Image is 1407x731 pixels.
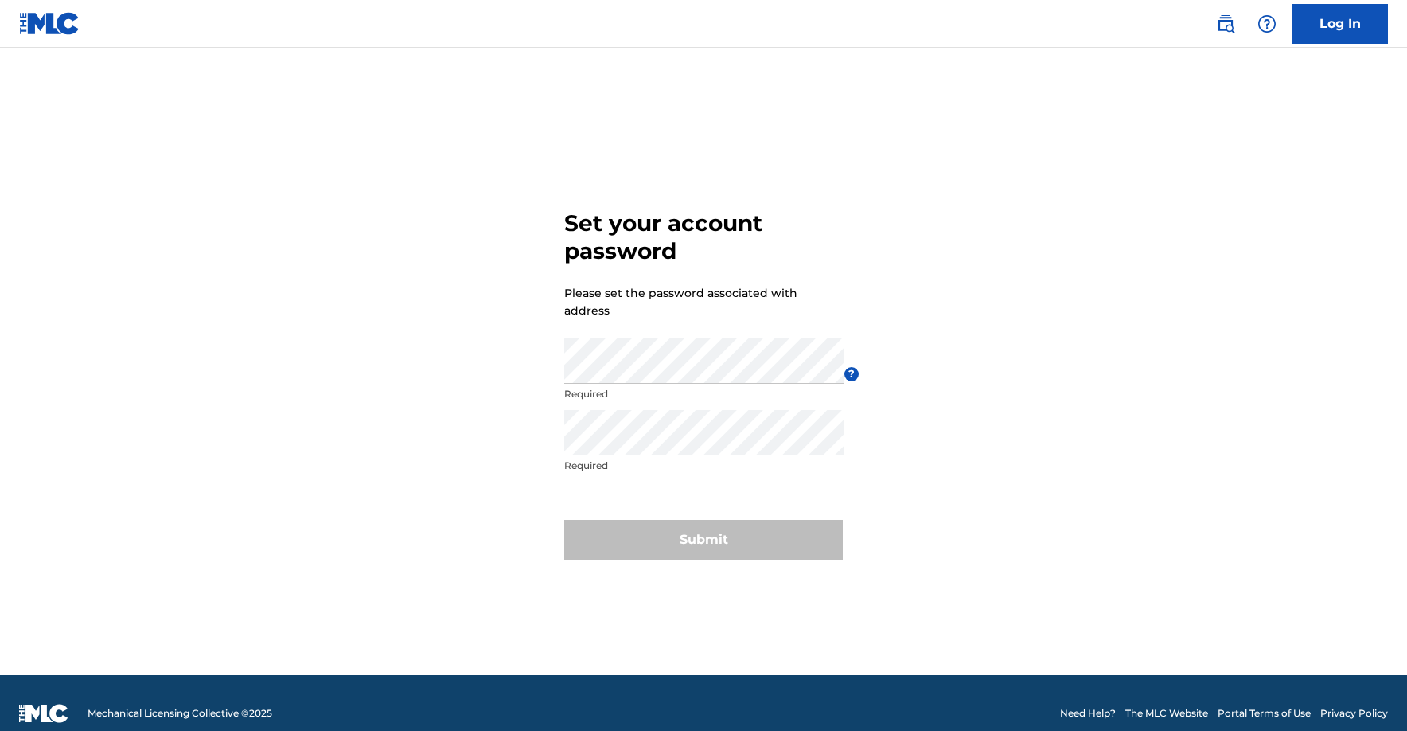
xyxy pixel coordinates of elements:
[1125,706,1208,721] a: The MLC Website
[564,459,844,473] p: Required
[1327,655,1407,731] iframe: Chat Widget
[564,387,844,401] p: Required
[19,12,80,35] img: MLC Logo
[1060,706,1116,721] a: Need Help?
[1320,706,1388,721] a: Privacy Policy
[1216,14,1235,33] img: search
[19,704,68,723] img: logo
[564,209,843,265] h3: Set your account password
[564,284,797,319] p: Please set the password associated with address
[1257,14,1276,33] img: help
[88,706,272,721] span: Mechanical Licensing Collective © 2025
[1210,8,1241,40] a: Public Search
[1292,4,1388,44] a: Log In
[1218,706,1311,721] a: Portal Terms of Use
[844,367,859,381] span: ?
[1251,8,1283,40] div: Help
